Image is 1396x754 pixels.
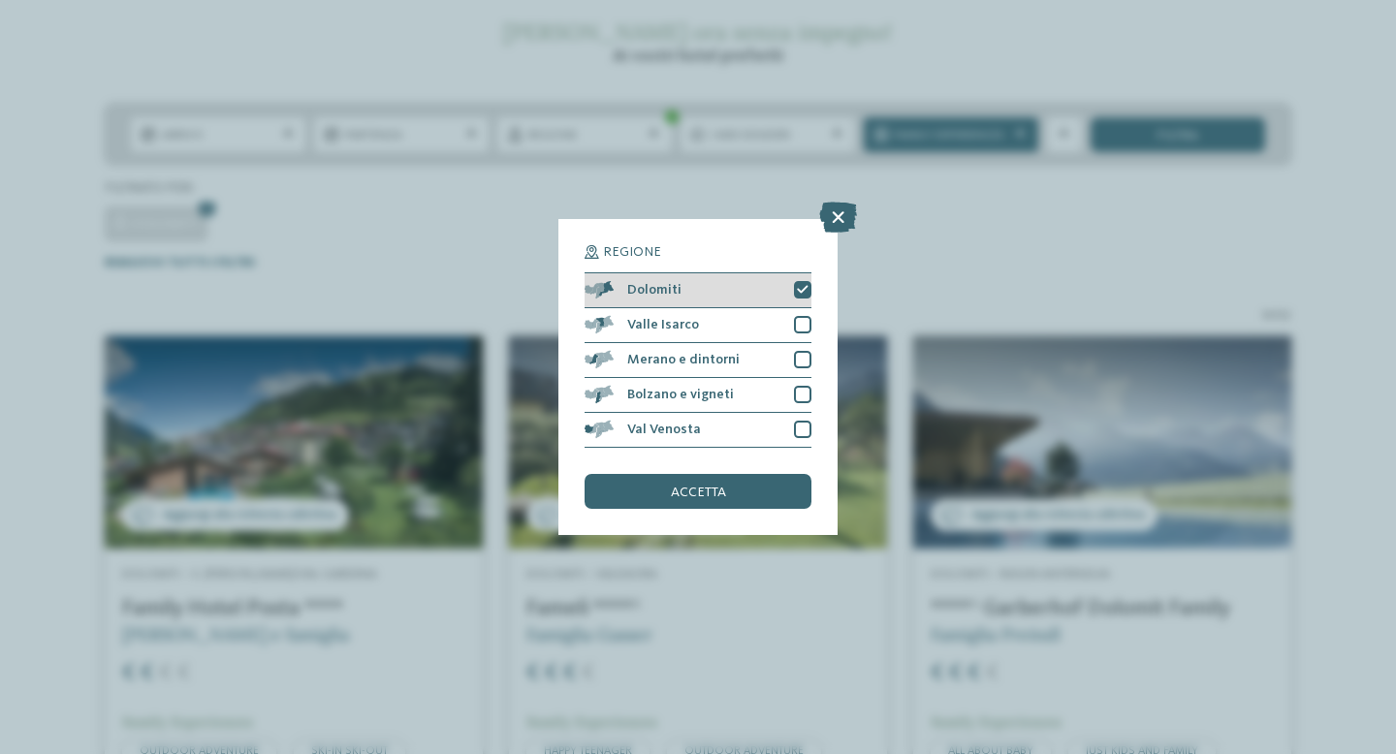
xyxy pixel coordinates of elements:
[671,486,726,499] span: accetta
[627,388,734,401] span: Bolzano e vigneti
[627,423,701,436] span: Val Venosta
[627,353,740,366] span: Merano e dintorni
[627,283,682,297] span: Dolomiti
[603,245,661,259] span: Regione
[627,318,699,331] span: Valle Isarco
